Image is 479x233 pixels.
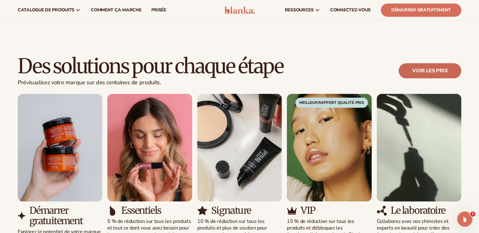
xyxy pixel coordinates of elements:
img: Image Shopify 7 [107,94,192,201]
h2: Des solutions pour chaque étape [18,56,283,77]
h3: Essentiels [121,205,161,216]
h3: Démarrer gratuitement [29,205,103,226]
span: prisée [151,8,166,13]
img: Image Shopify 8 [107,206,117,216]
img: Image Shopify 6 [18,211,26,221]
img: Image Shopify 12 [287,206,297,216]
img: Image Shopify 10 [197,206,207,216]
img: Image Shopify 9 [197,94,282,201]
h3: VIP [301,205,315,216]
img: Image Shopify 13 [377,94,461,201]
img: logo [224,6,255,14]
h3: Signature [211,205,251,216]
span: Meilleur rapport qualité-prix [295,98,368,108]
img: Image Shopify 5 [18,94,102,201]
p: Prévisualisez votre marque sur des centaines de produits. [18,79,283,86]
span: Catalogue de produits [18,8,74,13]
span: Comment ça marche [91,8,141,13]
img: Image Shopify 11 [287,94,371,201]
img: Image Shopify 14 [377,206,387,216]
span: ressources [285,8,314,13]
span: CONNECTEZ-VOUS [330,8,371,13]
a: Démarrer gratuitement [381,3,461,17]
h3: Le laboratoire [391,205,445,216]
a: Voir les prix [399,63,461,78]
span: 2 [470,212,475,217]
iframe: Intercom live chat [457,212,472,227]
